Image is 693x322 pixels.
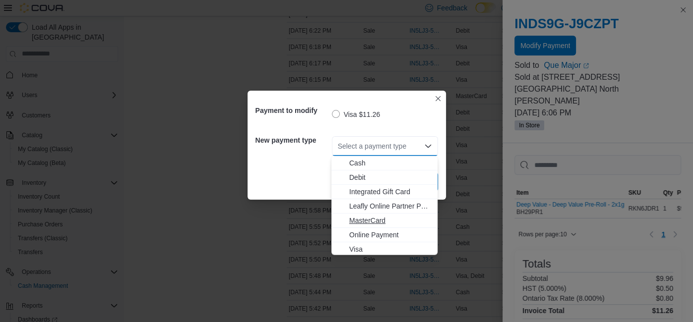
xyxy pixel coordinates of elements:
[432,93,444,105] button: Closes this modal window
[331,156,438,170] button: Cash
[255,130,330,150] h5: New payment type
[349,230,432,240] span: Online Payment
[331,185,438,199] button: Integrated Gift Card
[331,214,438,228] button: MasterCard
[349,187,432,197] span: Integrated Gift Card
[349,158,432,168] span: Cash
[424,142,432,150] button: Close list of options
[255,101,330,120] h5: Payment to modify
[338,140,339,152] input: Accessible screen reader label
[331,156,438,257] div: Choose from the following options
[332,108,380,120] label: Visa $11.26
[349,201,432,211] span: Leafly Online Partner Payment
[349,244,432,254] span: Visa
[331,170,438,185] button: Debit
[331,199,438,214] button: Leafly Online Partner Payment
[349,215,432,225] span: MasterCard
[349,172,432,182] span: Debit
[331,228,438,242] button: Online Payment
[331,242,438,257] button: Visa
